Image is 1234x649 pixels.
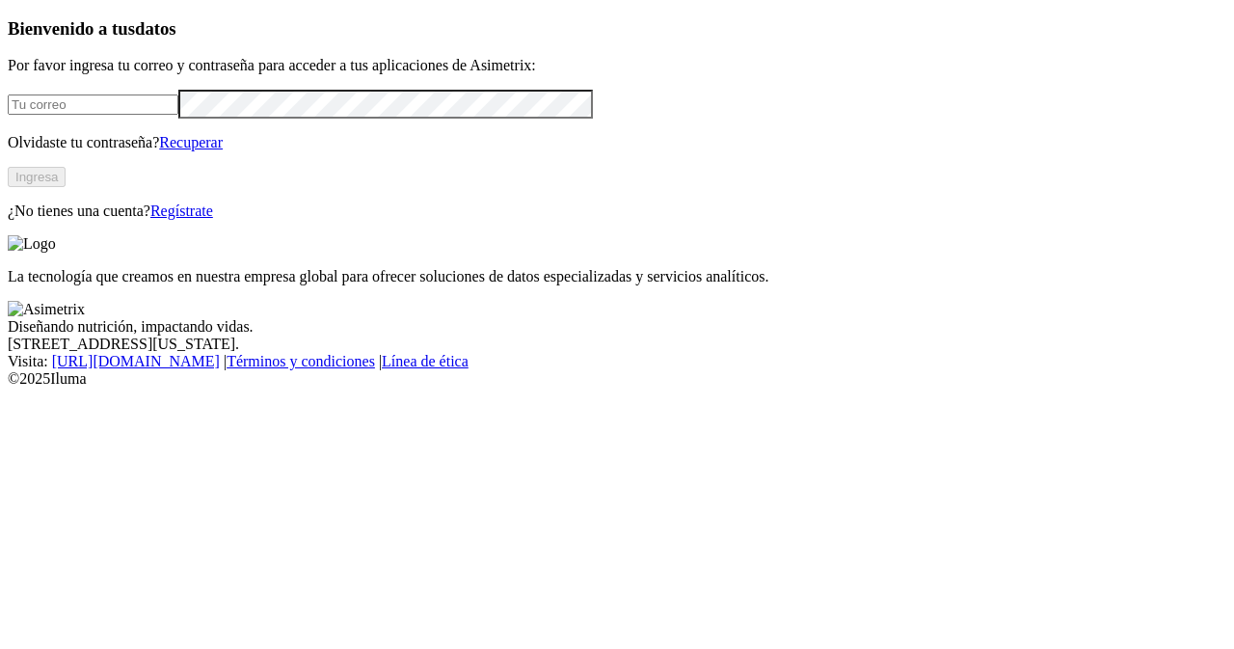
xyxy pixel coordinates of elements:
[52,353,220,369] a: [URL][DOMAIN_NAME]
[8,134,1226,151] p: Olvidaste tu contraseña?
[382,353,469,369] a: Línea de ética
[159,134,223,150] a: Recuperar
[8,18,1226,40] h3: Bienvenido a tus
[227,353,375,369] a: Términos y condiciones
[8,203,1226,220] p: ¿No tienes una cuenta?
[8,268,1226,285] p: La tecnología que creamos en nuestra empresa global para ofrecer soluciones de datos especializad...
[150,203,213,219] a: Regístrate
[8,353,1226,370] div: Visita : | |
[8,95,178,115] input: Tu correo
[8,336,1226,353] div: [STREET_ADDRESS][US_STATE].
[8,167,66,187] button: Ingresa
[8,370,1226,388] div: © 2025 Iluma
[8,318,1226,336] div: Diseñando nutrición, impactando vidas.
[8,301,85,318] img: Asimetrix
[8,57,1226,74] p: Por favor ingresa tu correo y contraseña para acceder a tus aplicaciones de Asimetrix:
[8,235,56,253] img: Logo
[135,18,176,39] span: datos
